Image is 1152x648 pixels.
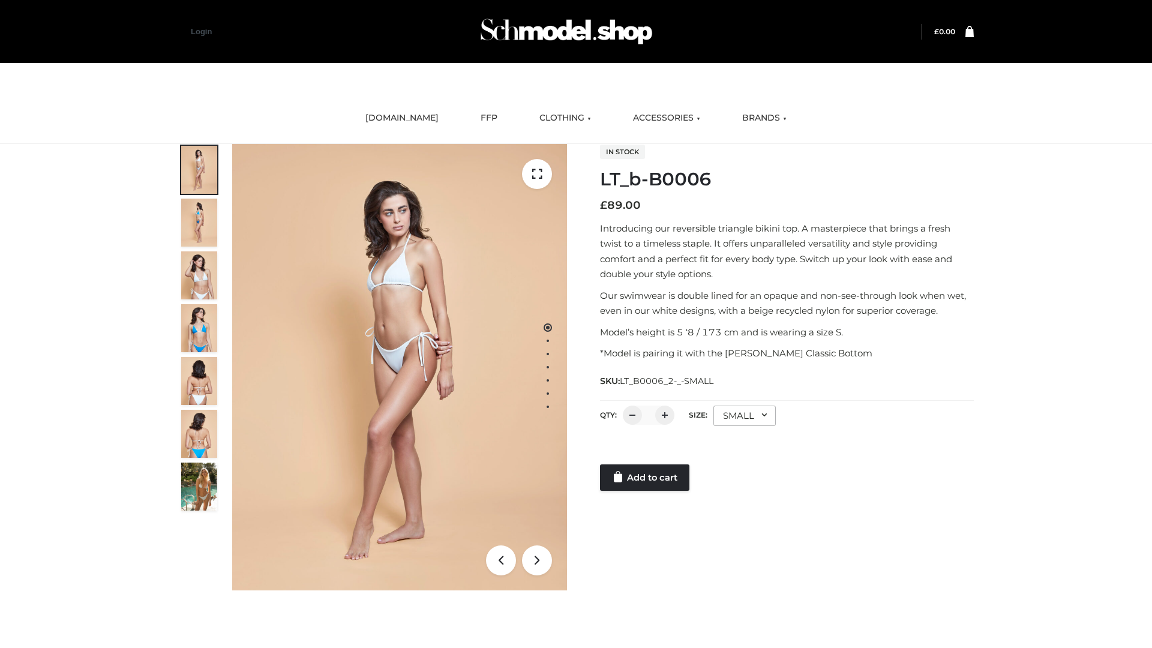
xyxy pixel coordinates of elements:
[733,105,796,131] a: BRANDS
[181,251,217,299] img: ArielClassicBikiniTop_CloudNine_AzureSky_OW114ECO_3-scaled.jpg
[600,464,689,491] a: Add to cart
[934,27,939,36] span: £
[600,221,974,282] p: Introducing our reversible triangle bikini top. A masterpiece that brings a fresh twist to a time...
[600,410,617,419] label: QTY:
[181,463,217,511] img: Arieltop_CloudNine_AzureSky2.jpg
[181,199,217,247] img: ArielClassicBikiniTop_CloudNine_AzureSky_OW114ECO_2-scaled.jpg
[476,8,656,55] img: Schmodel Admin 964
[600,199,641,212] bdi: 89.00
[472,105,506,131] a: FFP
[181,357,217,405] img: ArielClassicBikiniTop_CloudNine_AzureSky_OW114ECO_7-scaled.jpg
[181,410,217,458] img: ArielClassicBikiniTop_CloudNine_AzureSky_OW114ECO_8-scaled.jpg
[600,288,974,319] p: Our swimwear is double lined for an opaque and non-see-through look when wet, even in our white d...
[934,27,955,36] bdi: 0.00
[713,406,776,426] div: SMALL
[689,410,707,419] label: Size:
[356,105,448,131] a: [DOMAIN_NAME]
[934,27,955,36] a: £0.00
[600,169,974,190] h1: LT_b-B0006
[181,146,217,194] img: ArielClassicBikiniTop_CloudNine_AzureSky_OW114ECO_1-scaled.jpg
[600,346,974,361] p: *Model is pairing it with the [PERSON_NAME] Classic Bottom
[600,145,645,159] span: In stock
[191,27,212,36] a: Login
[181,304,217,352] img: ArielClassicBikiniTop_CloudNine_AzureSky_OW114ECO_4-scaled.jpg
[600,374,715,388] span: SKU:
[530,105,600,131] a: CLOTHING
[600,325,974,340] p: Model’s height is 5 ‘8 / 173 cm and is wearing a size S.
[624,105,709,131] a: ACCESSORIES
[620,376,713,386] span: LT_B0006_2-_-SMALL
[600,199,607,212] span: £
[232,144,567,590] img: ArielClassicBikiniTop_CloudNine_AzureSky_OW114ECO_1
